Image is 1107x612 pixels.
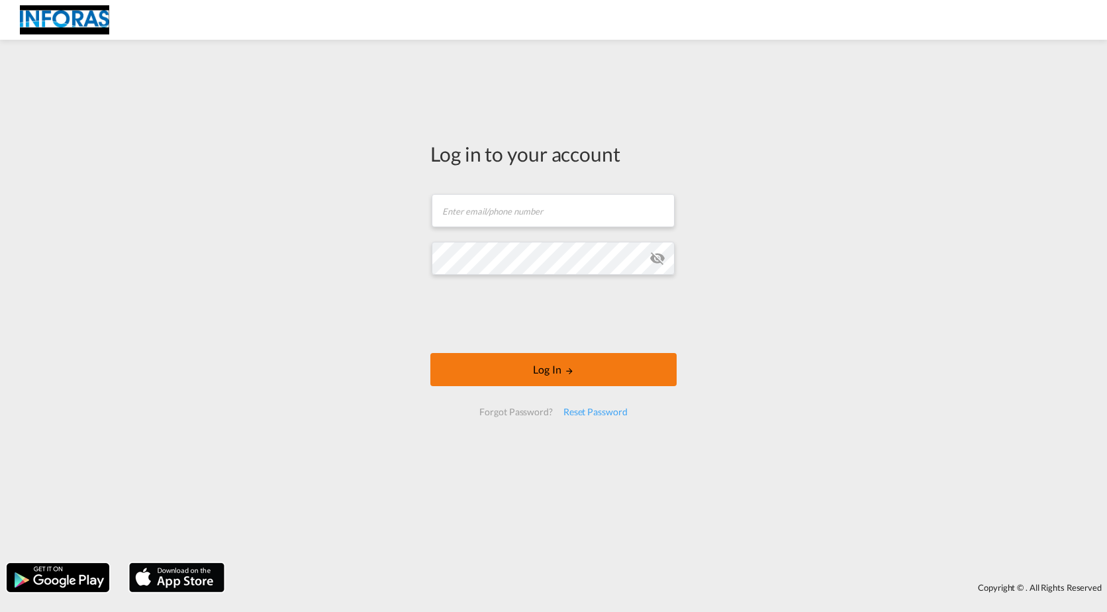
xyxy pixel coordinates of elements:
[432,194,675,227] input: Enter email/phone number
[650,250,665,266] md-icon: icon-eye-off
[430,140,677,168] div: Log in to your account
[231,576,1107,599] div: Copyright © . All Rights Reserved
[453,288,654,340] iframe: reCAPTCHA
[430,353,677,386] button: LOGIN
[128,562,226,593] img: apple.png
[5,562,111,593] img: google.png
[20,5,109,35] img: eff75c7098ee11eeb65dd1c63e392380.jpg
[558,400,633,424] div: Reset Password
[474,400,557,424] div: Forgot Password?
